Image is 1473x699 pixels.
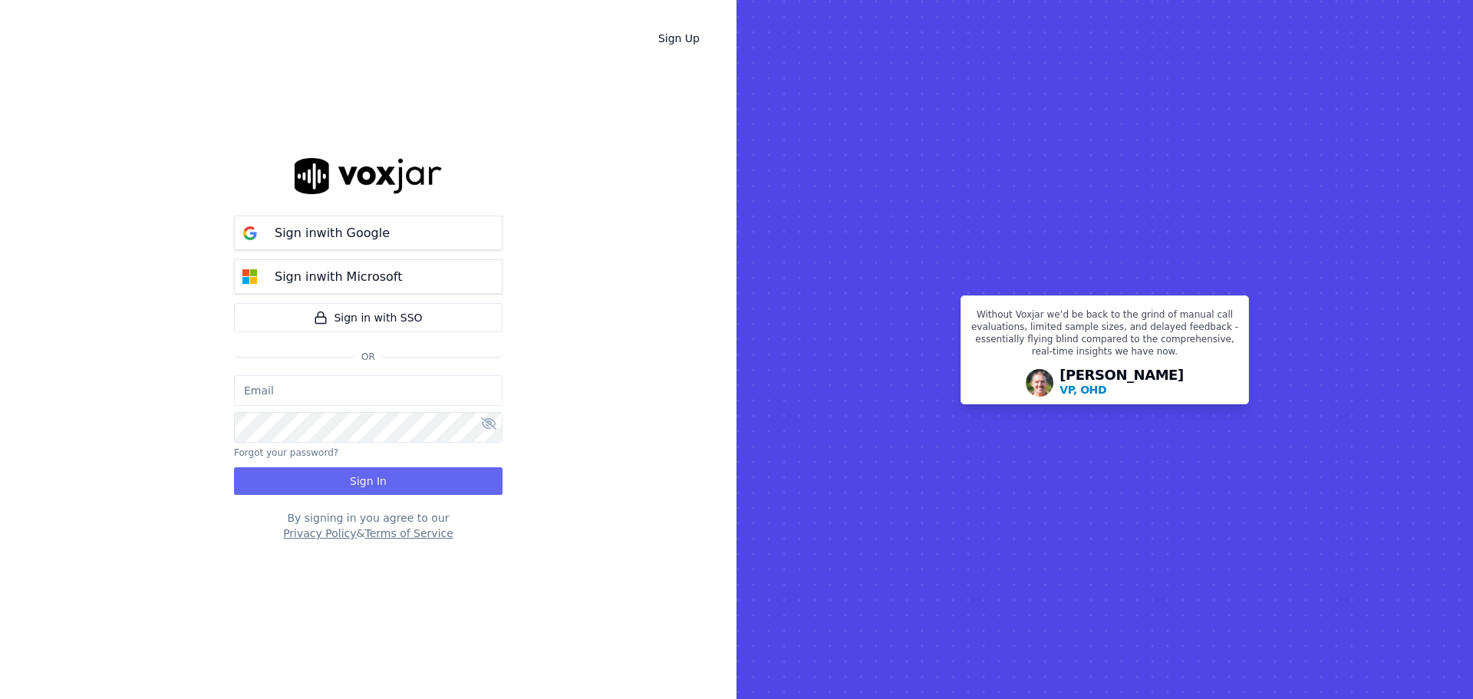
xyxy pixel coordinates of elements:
[275,268,402,286] p: Sign in with Microsoft
[355,351,381,363] span: Or
[1059,368,1184,397] div: [PERSON_NAME]
[234,447,338,459] button: Forgot your password?
[295,158,442,194] img: logo
[970,308,1239,364] p: Without Voxjar we’d be back to the grind of manual call evaluations, limited sample sizes, and de...
[234,259,503,294] button: Sign inwith Microsoft
[1026,369,1053,397] img: Avatar
[364,526,453,541] button: Terms of Service
[283,526,356,541] button: Privacy Policy
[234,303,503,332] a: Sign in with SSO
[1059,382,1106,397] p: VP, OHD
[275,224,390,242] p: Sign in with Google
[234,375,503,406] input: Email
[646,25,712,52] a: Sign Up
[234,510,503,541] div: By signing in you agree to our &
[235,218,265,249] img: google Sign in button
[235,262,265,292] img: microsoft Sign in button
[234,467,503,495] button: Sign In
[234,216,503,250] button: Sign inwith Google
